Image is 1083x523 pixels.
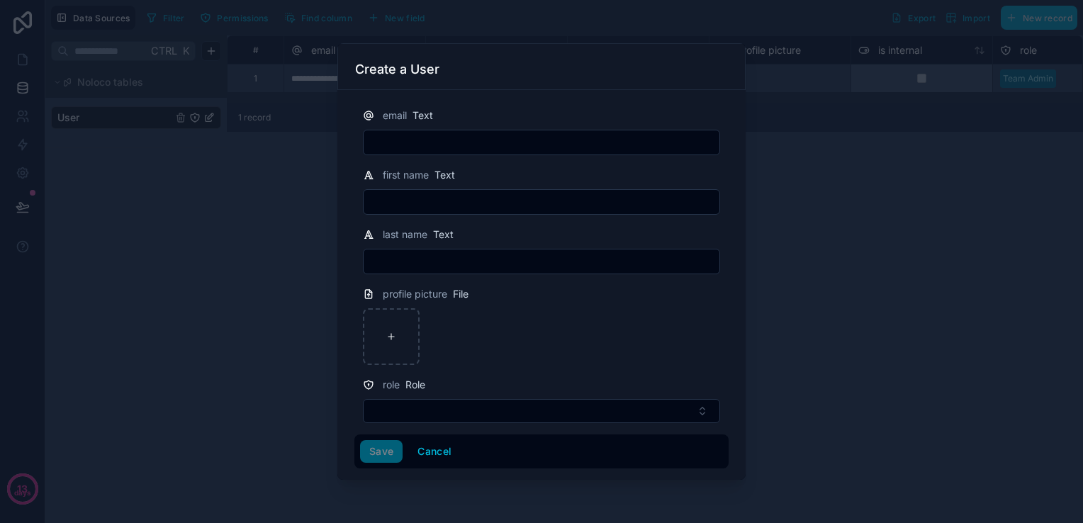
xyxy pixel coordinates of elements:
span: last name [383,227,427,242]
button: Cancel [408,440,461,463]
span: Text [413,108,433,123]
h3: Create a User [355,61,439,78]
span: Text [433,227,454,242]
span: email [383,108,407,123]
span: role [383,378,400,392]
span: first name [383,168,429,182]
span: Role [405,378,425,392]
span: Text [434,168,455,182]
span: File [453,287,468,301]
button: Select Button [363,399,720,423]
span: profile picture [383,287,447,301]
